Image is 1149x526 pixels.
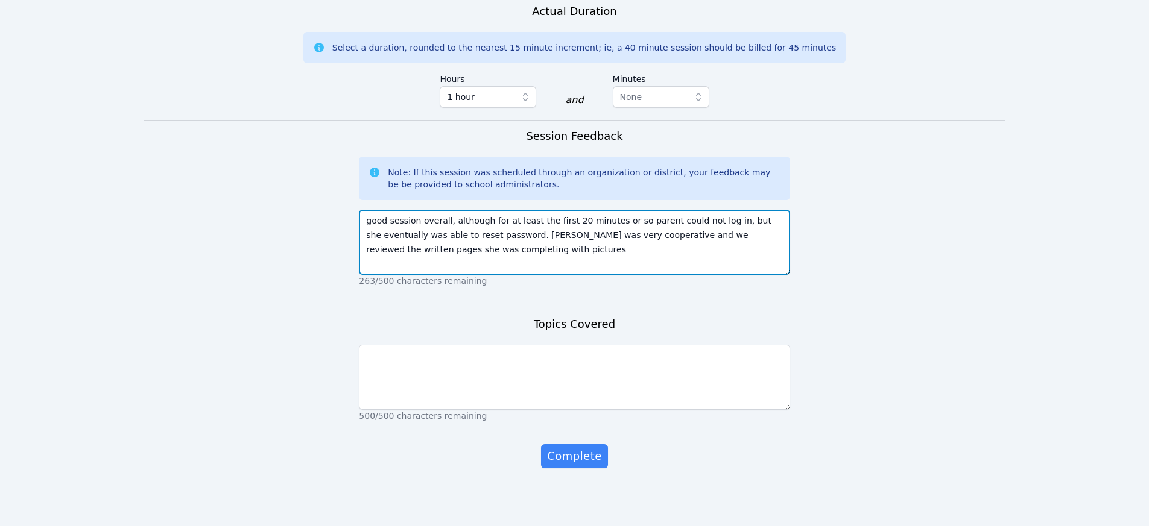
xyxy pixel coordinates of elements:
div: and [565,93,583,107]
p: 263/500 characters remaining [359,275,790,287]
p: 500/500 characters remaining [359,410,790,422]
label: Hours [440,68,536,86]
h3: Actual Duration [532,3,616,20]
button: Complete [541,444,607,468]
span: None [620,92,642,102]
h3: Session Feedback [526,128,622,145]
textarea: good session overall, although for at least the first 20 minutes or so parent could not log in, b... [359,210,790,275]
div: Note: If this session was scheduled through an organization or district, your feedback may be be ... [388,166,780,190]
button: 1 hour [440,86,536,108]
h3: Topics Covered [534,316,615,333]
span: Complete [547,448,601,465]
span: 1 hour [447,90,474,104]
button: None [613,86,709,108]
div: Select a duration, rounded to the nearest 15 minute increment; ie, a 40 minute session should be ... [332,42,836,54]
label: Minutes [613,68,709,86]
